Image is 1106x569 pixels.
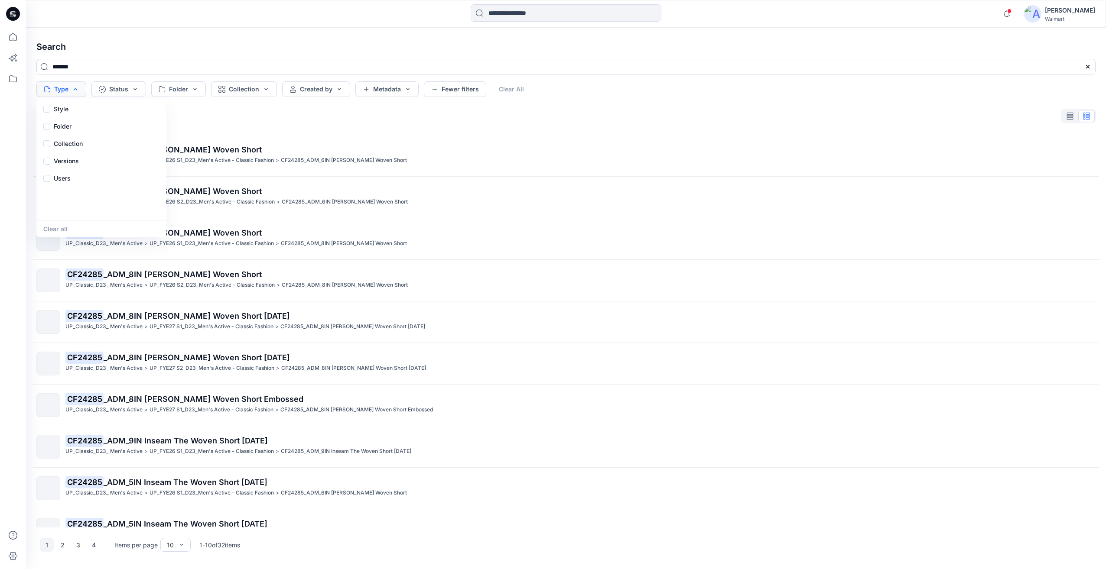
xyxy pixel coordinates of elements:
a: CF24285_ADM_6IN [PERSON_NAME] Woven ShortUP_Classic_D23_ Men's Active>UP_FYE26 S1_D23_Men's Activ... [31,139,1101,173]
p: > [276,447,279,456]
p: Style [54,104,68,114]
h4: Search [29,35,1103,59]
p: CF24285_ADM_8IN AW OPP Woven Short 05MAR25 [280,322,425,331]
p: Folder [54,121,72,132]
button: Type [36,81,86,97]
p: UP_Classic_D23_ Men's Active [65,405,143,414]
button: Fewer filters [424,81,486,97]
p: > [144,281,148,290]
div: Users [38,170,165,187]
mark: CF24285 [65,310,104,322]
p: UP_FYE27 S1_D23_Men's Active - Classic Fashion [150,322,273,331]
p: Items per page [114,540,158,550]
mark: CF24285 [65,517,104,530]
p: > [144,447,148,456]
p: > [276,239,279,248]
p: UP_FYE27 S1_D23_Men's Active - Classic Fashion [150,405,273,414]
p: UP_Classic_D23_ Men's Active [65,488,143,498]
div: Collection [38,135,165,152]
span: _ADM_5IN Inseam The Woven Short [DATE] [104,478,267,487]
p: UP_Classic_D23_ Men's Active [65,364,143,373]
p: UP_FYE26 S1_D23_Men's Active - Classic Fashion [150,156,274,165]
p: UP_FYE26 S2_D23_Men's Active - Classic Fashion [150,281,275,290]
p: CF24285_ADM_8IN AW OPP Woven Short [282,281,408,290]
a: CF24285_ADM_8IN [PERSON_NAME] Woven ShortUP_Classic_D23_ Men's Active>UP_FYE26 S2_D23_Men's Activ... [31,263,1101,297]
div: Style [38,100,165,118]
button: Metadata [355,81,419,97]
p: UP_FYE26 S2_D23_Men's Active - Classic Fashion [150,197,275,207]
p: > [144,405,148,414]
a: CF24285_ADM_5IN Inseam The Woven Short [DATE]UP_Classic_D23_ Men's Active>UP_FYE26 S1_D23_Men's A... [31,513,1101,547]
span: _ADM_9IN Inseam The Woven Short [DATE] [104,436,268,445]
p: > [144,488,148,498]
mark: CF24285 [65,351,104,363]
mark: CF24285 [65,476,104,488]
span: _ADM_8IN [PERSON_NAME] Woven Short [DATE] [104,353,290,362]
button: 4 [87,538,101,552]
p: UP_Classic_D23_ Men's Active [65,447,143,456]
p: CF24285_ADM_8IN AW OPP Woven Short 05MAR25 [281,364,426,373]
a: CF24285_ADM_8IN [PERSON_NAME] Woven ShortUP_Classic_D23_ Men's Active>UP_FYE26 S1_D23_Men's Activ... [31,222,1101,256]
p: > [276,156,279,165]
a: CF24285_ADM_8IN [PERSON_NAME] Woven Short [DATE]UP_Classic_D23_ Men's Active>UP_FYE27 S2_D23_Men'... [31,346,1101,381]
p: UP_FYE26 S1_D23_Men's Active - Classic Fashion [150,447,274,456]
p: Users [54,173,71,184]
div: 10 [167,540,174,550]
p: CF24285_ADM_6IN AW OPP Woven Short [281,156,407,165]
a: CF24285_ADM_5IN Inseam The Woven Short [DATE]UP_Classic_D23_ Men's Active>UP_FYE26 S1_D23_Men's A... [31,471,1101,505]
span: _ADM_6IN [PERSON_NAME] Woven Short [104,145,262,154]
p: > [144,364,148,373]
span: _ADM_5IN Inseam The Woven Short [DATE] [104,519,267,528]
button: 1 [40,538,54,552]
p: UP_Classic_D23_ Men's Active [65,322,143,331]
a: CF24285_ADM_6IN [PERSON_NAME] Woven ShortUP_Classic_D23_ Men's Active>UP_FYE26 S2_D23_Men's Activ... [31,180,1101,214]
p: UP_FYE26 S1_D23_Men's Active - Classic Fashion [150,239,274,248]
div: Versions [38,152,165,170]
mark: CF24285 [65,268,104,280]
span: _ADM_6IN [PERSON_NAME] Woven Short [104,187,262,196]
p: CF24285_ADM_8IN AW OPP Woven Short Embossed [280,405,433,414]
div: Folder [38,118,165,135]
button: Collection [211,81,277,97]
a: CF24285_ADM_8IN [PERSON_NAME] Woven Short [DATE]UP_Classic_D23_ Men's Active>UP_FYE27 S1_D23_Men'... [31,305,1101,339]
span: _ADM_8IN [PERSON_NAME] Woven Short [104,228,262,237]
button: 2 [55,538,69,552]
a: CF24285_ADM_8IN [PERSON_NAME] Woven Short EmbossedUP_Classic_D23_ Men's Active>UP_FYE27 S1_D23_Me... [31,388,1101,422]
p: > [276,364,280,373]
p: > [276,488,279,498]
span: _ADM_8IN [PERSON_NAME] Woven Short [DATE] [104,311,290,320]
p: Collection [54,139,83,149]
p: > [144,239,148,248]
button: 3 [71,538,85,552]
p: CF24285_ADM_6IN AW OPP Woven Short [282,197,408,207]
p: 1 - 10 of 32 items [199,540,240,550]
p: > [276,281,280,290]
mark: CF24285 [65,434,104,446]
a: CF24285_ADM_9IN Inseam The Woven Short [DATE]UP_Classic_D23_ Men's Active>UP_FYE26 S1_D23_Men's A... [31,430,1101,464]
button: Status [91,81,146,97]
mark: CF24285 [65,393,104,405]
mark: CF24285 [65,226,104,239]
p: UP_Classic_D23_ Men's Active [65,281,143,290]
p: CF24285_ADM_6IN AW OPP Woven Short [281,488,407,498]
p: CF24285_ADM_9IN Inseam The Woven Short 14APR24 [281,447,411,456]
p: CF24285_ADM_8IN AW OPP Woven Short [281,239,407,248]
div: Walmart [1045,16,1095,22]
p: > [144,322,148,331]
p: UP_FYE26 S1_D23_Men's Active - Classic Fashion [150,488,274,498]
span: _ADM_8IN [PERSON_NAME] Woven Short [104,270,262,279]
img: avatar [1024,5,1041,23]
p: > [275,322,279,331]
p: UP_Classic_D23_ Men's Active [65,239,143,248]
button: Folder [151,81,206,97]
button: Created by [282,81,350,97]
p: UP_FYE27 S2_D23_Men's Active - Classic Fashion [150,364,274,373]
p: > [275,405,279,414]
span: _ADM_8IN [PERSON_NAME] Woven Short Embossed [104,394,303,404]
p: > [276,197,280,207]
p: Versions [54,156,79,166]
div: [PERSON_NAME] [1045,5,1095,16]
